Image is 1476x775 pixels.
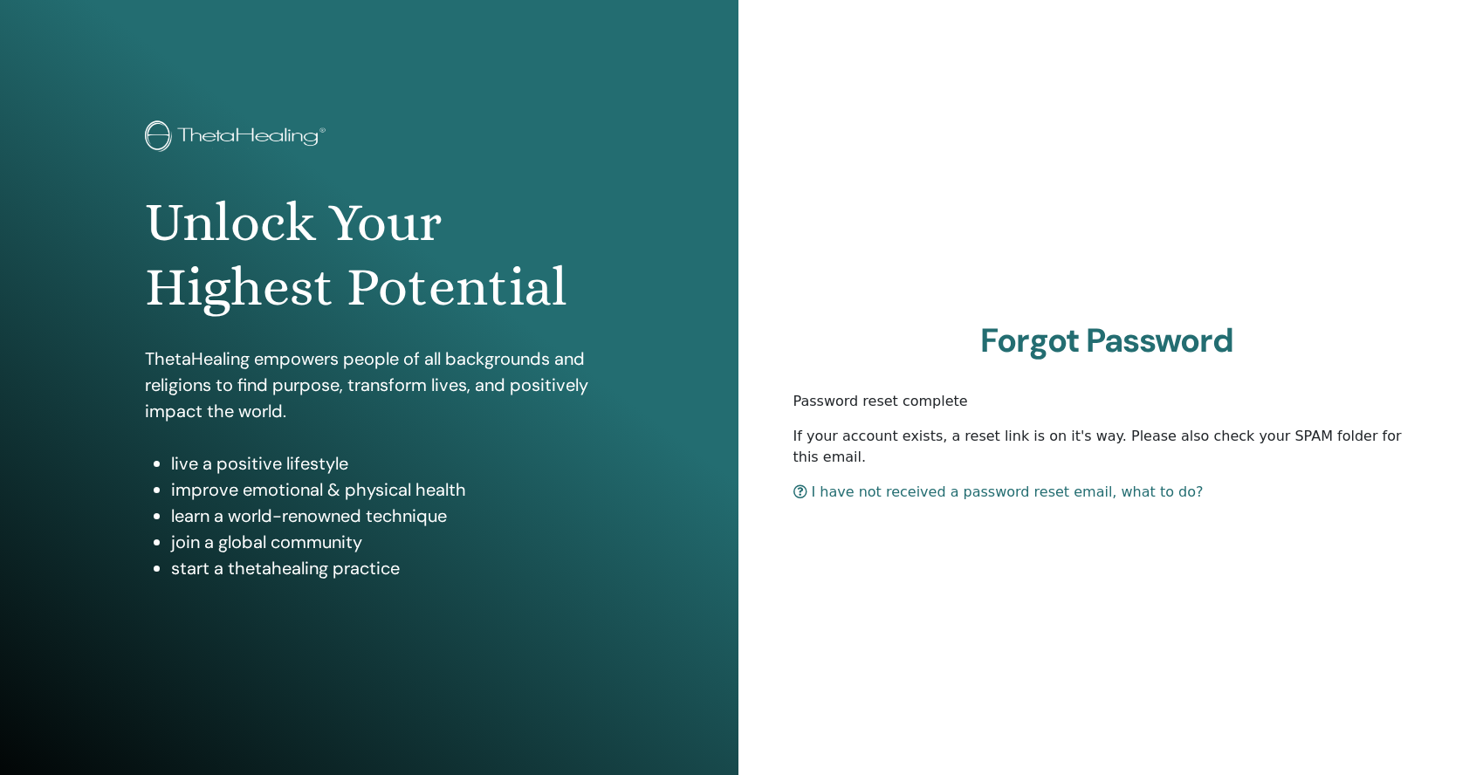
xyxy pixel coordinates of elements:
[793,391,1422,412] p: Password reset complete
[793,321,1422,361] h2: Forgot Password
[145,346,594,424] p: ThetaHealing empowers people of all backgrounds and religions to find purpose, transform lives, a...
[171,477,594,503] li: improve emotional & physical health
[171,503,594,529] li: learn a world-renowned technique
[171,555,594,581] li: start a thetahealing practice
[171,450,594,477] li: live a positive lifestyle
[145,190,594,320] h1: Unlock Your Highest Potential
[793,426,1422,468] p: If your account exists, a reset link is on it's way. Please also check your SPAM folder for this ...
[793,484,1204,500] a: I have not received a password reset email, what to do?
[171,529,594,555] li: join a global community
